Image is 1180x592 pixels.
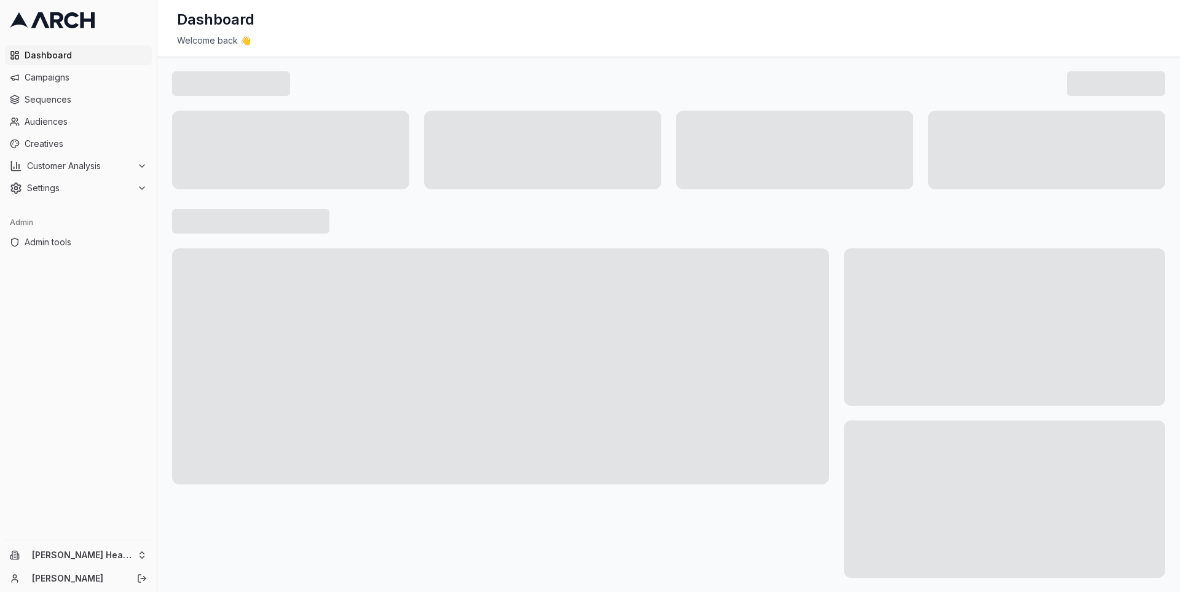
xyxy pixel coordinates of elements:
span: Settings [27,182,132,194]
span: [PERSON_NAME] Heating & Air Conditioning [32,550,132,561]
a: Creatives [5,134,152,154]
span: Campaigns [25,71,147,84]
a: Campaigns [5,68,152,87]
button: [PERSON_NAME] Heating & Air Conditioning [5,545,152,565]
span: Admin tools [25,236,147,248]
a: Dashboard [5,45,152,65]
span: Customer Analysis [27,160,132,172]
span: Dashboard [25,49,147,61]
div: Welcome back 👋 [177,34,1160,47]
button: Settings [5,178,152,198]
h1: Dashboard [177,10,254,30]
span: Audiences [25,116,147,128]
a: Admin tools [5,232,152,252]
span: Sequences [25,93,147,106]
a: Sequences [5,90,152,109]
button: Customer Analysis [5,156,152,176]
div: Admin [5,213,152,232]
span: Creatives [25,138,147,150]
a: [PERSON_NAME] [32,572,124,585]
a: Audiences [5,112,152,132]
button: Log out [133,570,151,587]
